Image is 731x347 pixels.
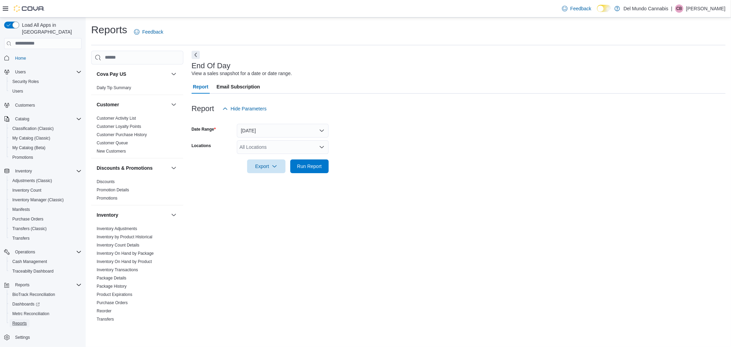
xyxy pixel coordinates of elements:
span: BioTrack Reconciliation [12,292,55,297]
h1: Reports [91,23,127,37]
a: Inventory Count Details [97,243,139,248]
h3: Report [192,105,214,113]
span: My Catalog (Classic) [12,135,50,141]
span: BioTrack Reconciliation [10,290,82,299]
span: Promotions [12,155,33,160]
span: Manifests [12,207,30,212]
span: Transfers [12,236,29,241]
span: Adjustments (Classic) [10,177,82,185]
span: Classification (Classic) [12,126,54,131]
span: Inventory Transactions [97,267,138,273]
span: Inventory Adjustments [97,226,137,231]
span: Operations [12,248,82,256]
span: Inventory by Product Historical [97,234,153,240]
span: Adjustments (Classic) [12,178,52,183]
a: Product Expirations [97,292,132,297]
label: Locations [192,143,211,148]
span: Discounts [97,179,115,184]
span: Daily Tip Summary [97,85,131,91]
a: Home [12,54,29,62]
span: Inventory Count Details [97,242,139,248]
button: Manifests [7,205,84,214]
a: Reports [10,319,29,327]
span: Cash Management [12,259,47,264]
span: Run Report [297,163,322,170]
span: Catalog [15,116,29,122]
a: Promotions [97,196,118,201]
button: Next [192,51,200,59]
button: Discounts & Promotions [97,165,168,171]
a: Cash Management [10,258,50,266]
button: Traceabilty Dashboard [7,266,84,276]
span: CB [677,4,682,13]
span: Dashboards [12,301,40,307]
span: Inventory [12,167,82,175]
div: Cova Pay US [91,84,183,95]
button: Customer [170,100,178,109]
span: Classification (Classic) [10,124,82,133]
span: Transfers [10,234,82,242]
a: Inventory by Product Historical [97,235,153,239]
h3: Discounts & Promotions [97,165,153,171]
button: Transfers (Classic) [7,224,84,234]
span: Settings [12,333,82,342]
a: Inventory On Hand by Product [97,259,152,264]
a: Transfers [10,234,32,242]
span: Customer Activity List [97,116,136,121]
span: Users [12,88,23,94]
span: Settings [15,335,30,340]
span: Email Subscription [217,80,260,94]
input: Dark Mode [597,5,611,12]
a: Customer Loyalty Points [97,124,141,129]
div: View a sales snapshot for a date or date range. [192,70,292,77]
span: Security Roles [12,79,39,84]
button: Cova Pay US [97,71,168,77]
button: Classification (Classic) [7,124,84,133]
span: Promotions [10,153,82,161]
span: Load All Apps in [GEOGRAPHIC_DATA] [19,22,82,35]
span: Users [15,69,26,75]
button: Inventory [12,167,35,175]
span: Inventory Manager (Classic) [12,197,64,203]
span: Transfers (Classic) [12,226,47,231]
a: Users [10,87,26,95]
button: Settings [1,332,84,342]
span: Promotions [97,195,118,201]
a: Inventory Count [10,186,44,194]
a: Promotions [10,153,36,161]
button: Cash Management [7,257,84,266]
button: Users [1,67,84,77]
button: Inventory [1,166,84,176]
p: [PERSON_NAME] [686,4,726,13]
button: [DATE] [237,124,329,137]
button: Transfers [7,234,84,243]
span: Users [12,68,82,76]
button: Export [247,159,285,173]
button: Discounts & Promotions [170,164,178,172]
span: Inventory Count [10,186,82,194]
span: Cash Management [10,258,82,266]
a: Feedback [559,2,594,15]
a: Package Details [97,276,126,280]
h3: Customer [97,101,119,108]
button: Customers [1,100,84,110]
label: Date Range [192,127,216,132]
a: Classification (Classic) [10,124,57,133]
p: | [671,4,672,13]
button: Purchase Orders [7,214,84,224]
a: My Catalog (Classic) [10,134,53,142]
span: New Customers [97,148,126,154]
span: Purchase Orders [10,215,82,223]
button: Inventory Manager (Classic) [7,195,84,205]
div: Customer [91,114,183,158]
button: Run Report [290,159,329,173]
span: Inventory [15,168,32,174]
a: Metrc Reconciliation [10,310,52,318]
span: Customer Queue [97,140,128,146]
button: Catalog [12,115,32,123]
span: Reports [10,319,82,327]
span: My Catalog (Beta) [12,145,46,151]
a: Purchase Orders [97,300,128,305]
div: Inventory [91,225,183,326]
